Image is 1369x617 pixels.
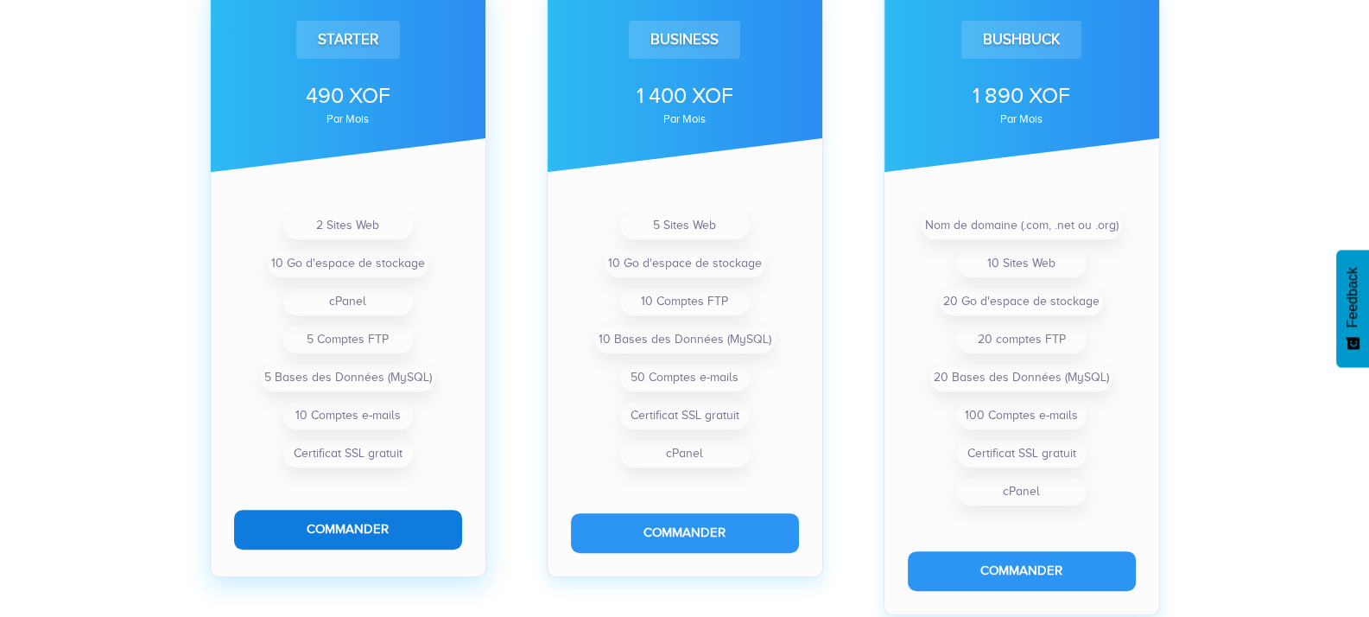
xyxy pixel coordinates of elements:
li: 2 Sites Web [283,212,413,239]
li: 20 Go d'espace de stockage [940,288,1103,315]
span: Feedback [1345,267,1360,328]
iframe: Drift Widget Chat Controller [1283,531,1348,596]
li: 5 Bases des Données (MySQL) [261,364,435,391]
li: 10 Comptes e-mails [283,402,413,429]
li: 100 Comptes e-mails [957,402,1087,429]
button: Commander [571,513,799,552]
li: 5 Comptes FTP [283,326,413,353]
li: 5 Sites Web [620,212,750,239]
li: 10 Bases des Données (MySQL) [595,326,775,353]
div: Starter [296,21,400,59]
li: 20 comptes FTP [957,326,1087,353]
div: 1 890 XOF [908,80,1136,111]
li: 20 Bases des Données (MySQL) [930,364,1112,391]
li: cPanel [620,440,750,468]
li: Certificat SSL gratuit [620,402,750,429]
li: 10 Go d'espace de stockage [605,250,765,277]
div: par mois [234,114,462,124]
li: Certificat SSL gratuit [957,440,1087,468]
div: Bushbuck [961,21,1081,59]
li: 10 Sites Web [957,250,1087,277]
div: Business [629,21,740,59]
li: 10 Go d'espace de stockage [268,250,428,277]
button: Feedback - Afficher l’enquête [1336,250,1369,367]
li: Nom de domaine (.com, .net ou .org) [922,212,1122,239]
li: Certificat SSL gratuit [283,440,413,468]
iframe: Drift Widget Chat Window [1013,333,1359,541]
button: Commander [908,551,1136,590]
button: Commander [234,510,462,549]
li: cPanel [283,288,413,315]
div: par mois [571,114,799,124]
li: 10 Comptes FTP [620,288,750,315]
div: 1 400 XOF [571,80,799,111]
li: cPanel [957,478,1087,506]
div: 490 XOF [234,80,462,111]
div: par mois [908,114,1136,124]
li: 50 Comptes e-mails [620,364,750,391]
